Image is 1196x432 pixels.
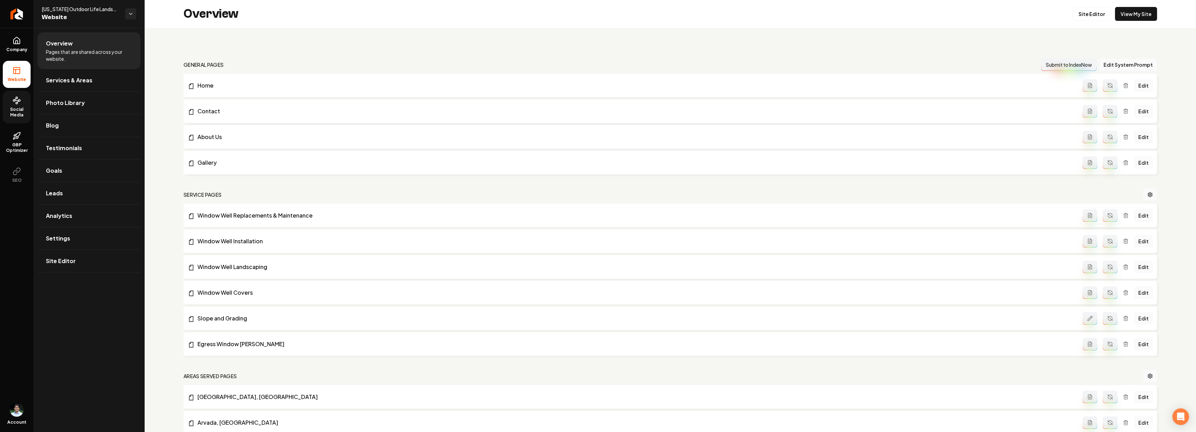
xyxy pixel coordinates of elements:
[1134,209,1153,222] a: Edit
[3,47,30,52] span: Company
[38,92,140,114] a: Photo Library
[46,144,82,152] span: Testimonials
[1083,391,1097,403] button: Add admin page prompt
[3,142,31,153] span: GBP Optimizer
[38,182,140,204] a: Leads
[1134,131,1153,143] a: Edit
[184,191,222,198] h2: Service Pages
[42,13,120,22] span: Website
[38,114,140,137] a: Blog
[1083,105,1097,117] button: Add admin page prompt
[3,107,31,118] span: Social Media
[1134,286,1153,299] a: Edit
[46,212,72,220] span: Analytics
[188,393,1083,401] a: [GEOGRAPHIC_DATA], [GEOGRAPHIC_DATA]
[9,178,24,183] span: SEO
[188,211,1083,220] a: Window Well Replacements & Maintenance
[184,7,239,21] h2: Overview
[38,160,140,182] a: Goals
[188,237,1083,245] a: Window Well Installation
[10,403,24,417] button: Open user button
[10,403,24,417] img: Arwin Rahmatpanah
[188,81,1083,90] a: Home
[10,8,23,19] img: Rebolt Logo
[46,234,70,243] span: Settings
[188,158,1083,167] a: Gallery
[46,39,73,48] span: Overview
[1134,391,1153,403] a: Edit
[46,189,63,197] span: Leads
[38,205,140,227] a: Analytics
[188,418,1083,427] a: Arvada, [GEOGRAPHIC_DATA]
[3,91,31,123] a: Social Media
[1134,79,1153,92] a: Edit
[1083,156,1097,169] button: Add admin page prompt
[38,227,140,250] a: Settings
[188,288,1083,297] a: Window Well Covers
[46,121,59,130] span: Blog
[1083,416,1097,429] button: Add admin page prompt
[5,77,29,82] span: Website
[1083,261,1097,273] button: Add admin page prompt
[46,166,62,175] span: Goals
[184,61,224,68] h2: general pages
[1083,235,1097,247] button: Add admin page prompt
[188,340,1083,348] a: Egress Window [PERSON_NAME]
[3,162,31,189] button: SEO
[188,107,1083,115] a: Contact
[1172,408,1189,425] div: Open Intercom Messenger
[3,31,31,58] a: Company
[1083,338,1097,350] button: Add admin page prompt
[46,48,132,62] span: Pages that are shared across your website.
[188,314,1083,323] a: Slope and Grading
[1134,105,1153,117] a: Edit
[1041,58,1097,71] button: Submit to IndexNow
[38,69,140,91] a: Services & Areas
[184,373,237,380] h2: Areas Served Pages
[42,6,120,13] span: [US_STATE] Outdoor Life Landscaping [PERSON_NAME]
[3,126,31,159] a: GBP Optimizer
[1083,131,1097,143] button: Add admin page prompt
[1115,7,1157,21] a: View My Site
[38,137,140,159] a: Testimonials
[1134,338,1153,350] a: Edit
[1134,312,1153,325] a: Edit
[38,250,140,272] a: Site Editor
[1083,286,1097,299] button: Add admin page prompt
[1083,312,1097,325] button: Edit admin page prompt
[188,263,1083,271] a: Window Well Landscaping
[1073,7,1111,21] a: Site Editor
[7,419,26,425] span: Account
[1083,79,1097,92] button: Add admin page prompt
[1134,235,1153,247] a: Edit
[46,99,85,107] span: Photo Library
[1134,156,1153,169] a: Edit
[46,257,76,265] span: Site Editor
[1083,209,1097,222] button: Add admin page prompt
[1134,261,1153,273] a: Edit
[46,76,92,84] span: Services & Areas
[1134,416,1153,429] a: Edit
[188,133,1083,141] a: About Us
[1099,58,1157,71] button: Edit System Prompt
